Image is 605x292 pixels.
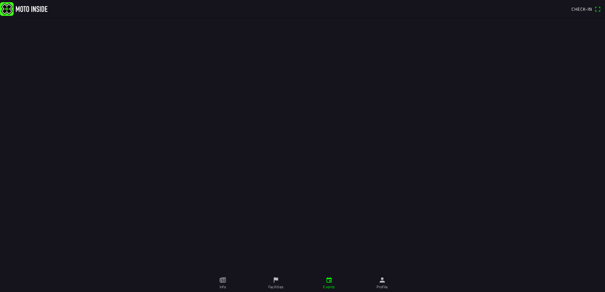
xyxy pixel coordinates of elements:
ion-icon: calendar [326,277,333,283]
a: Check-inqr scanner [568,3,604,14]
ion-label: Events [323,284,335,290]
span: Check-in [571,6,592,12]
ion-icon: flag [272,277,279,283]
ion-label: Facilities [268,284,284,290]
ion-label: Info [220,284,226,290]
ion-icon: paper [219,277,226,283]
ion-label: Profile [377,284,388,290]
ion-icon: person [379,277,386,283]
